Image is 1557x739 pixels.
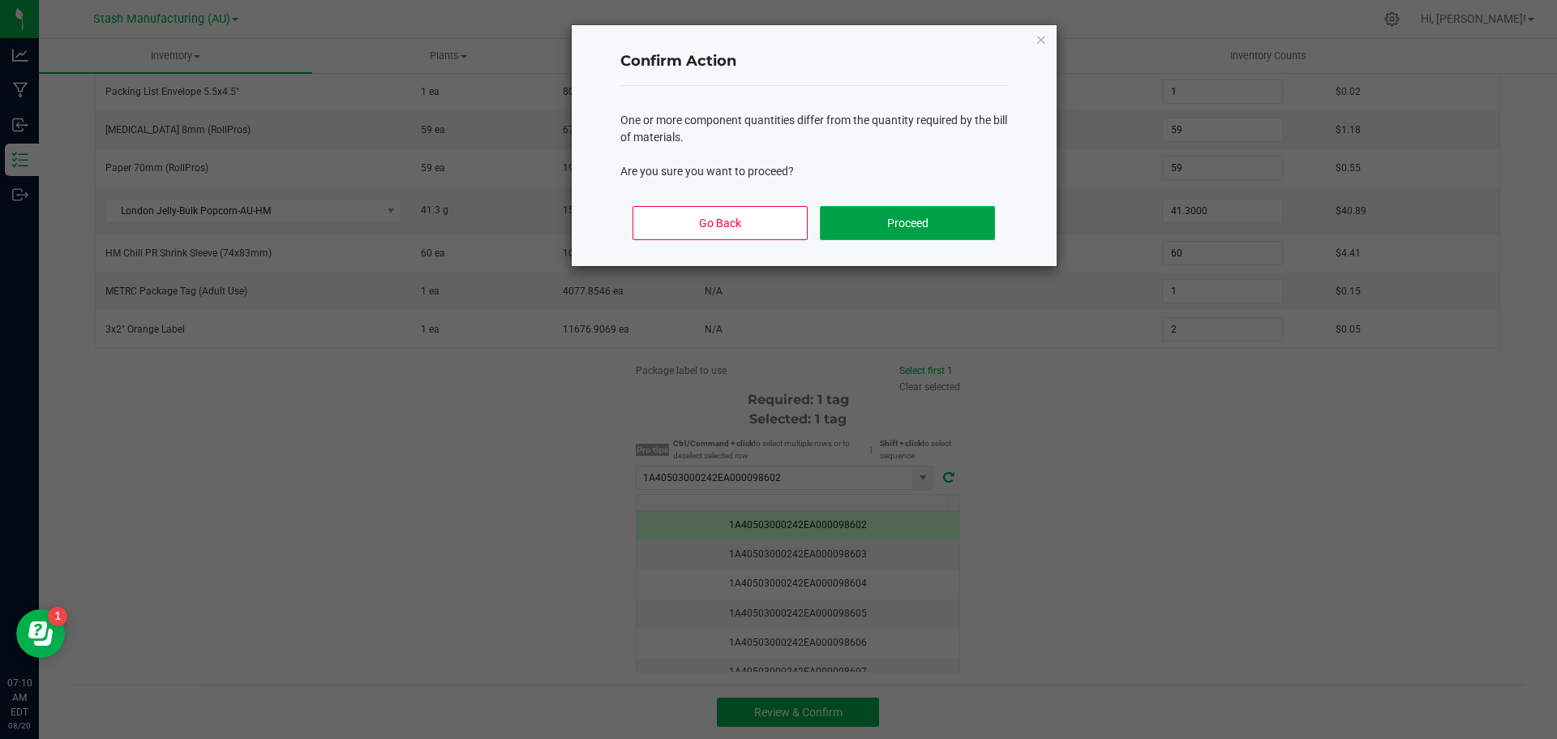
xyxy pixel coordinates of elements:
[820,206,994,240] button: Proceed
[620,112,1008,146] p: One or more component quantities differ from the quantity required by the bill of materials.
[620,163,1008,180] p: Are you sure you want to proceed?
[16,609,65,658] iframe: Resource center
[633,206,807,240] button: Go Back
[1036,29,1047,49] button: Close
[48,607,67,626] iframe: Resource center unread badge
[620,51,1008,72] h4: Confirm Action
